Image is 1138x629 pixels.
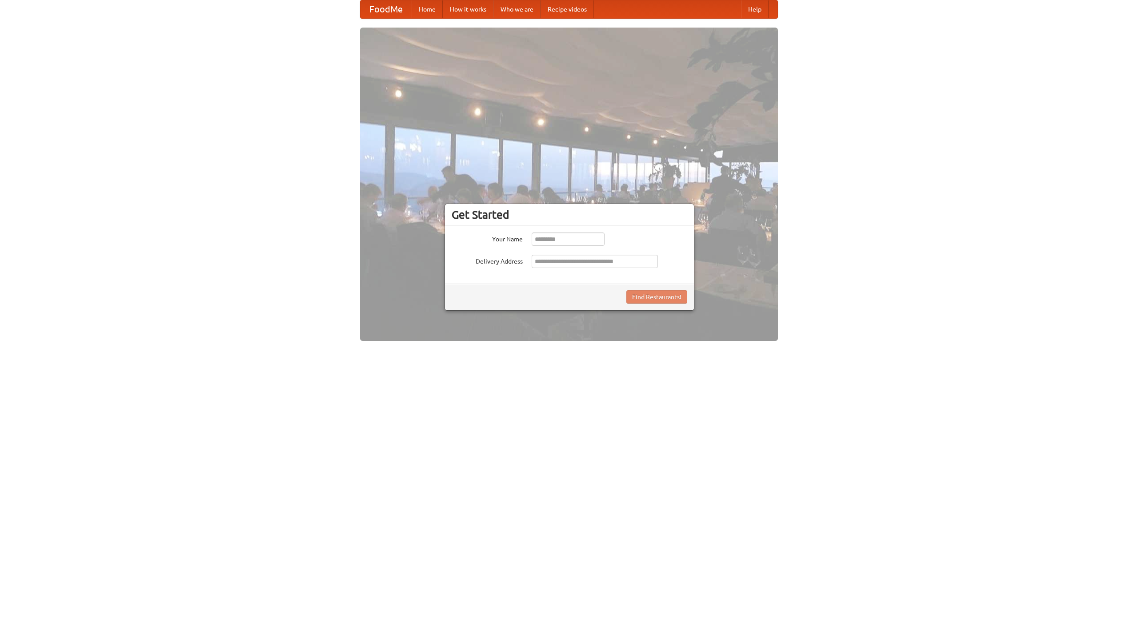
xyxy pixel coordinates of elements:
button: Find Restaurants! [626,290,687,304]
a: Help [741,0,769,18]
a: Recipe videos [541,0,594,18]
a: Who we are [493,0,541,18]
a: How it works [443,0,493,18]
label: Your Name [452,232,523,244]
a: Home [412,0,443,18]
a: FoodMe [361,0,412,18]
label: Delivery Address [452,255,523,266]
h3: Get Started [452,208,687,221]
